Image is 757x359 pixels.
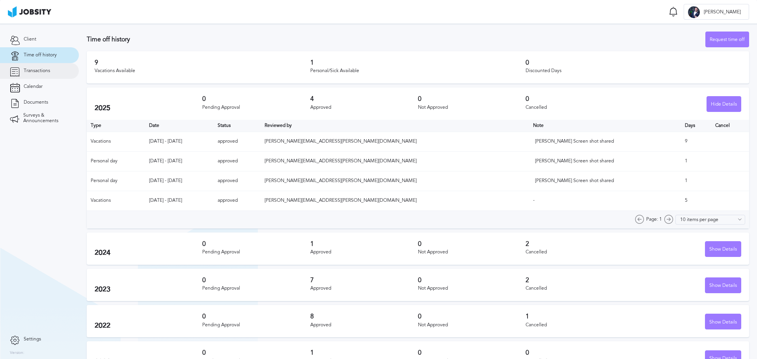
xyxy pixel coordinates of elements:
[535,178,614,184] div: [PERSON_NAME] Screen shot shared
[706,32,749,48] div: Request time off
[535,158,614,164] div: [PERSON_NAME] Screen shot shared
[533,197,535,203] span: -
[418,249,526,255] div: Not Approved
[681,191,711,210] td: 5
[24,84,43,89] span: Calendar
[681,120,711,132] th: Days
[145,132,214,151] td: [DATE] - [DATE]
[310,105,418,110] div: Approved
[526,277,633,284] h3: 2
[24,100,48,105] span: Documents
[681,171,711,191] td: 1
[23,113,69,124] span: Surveys & Announcements
[310,286,418,291] div: Approved
[526,322,633,328] div: Cancelled
[202,277,310,284] h3: 0
[95,59,310,66] h3: 9
[684,4,749,20] button: G[PERSON_NAME]
[145,171,214,191] td: [DATE] - [DATE]
[145,191,214,210] td: [DATE] - [DATE]
[87,36,705,43] h3: Time off history
[526,105,633,110] div: Cancelled
[700,9,745,15] span: [PERSON_NAME]
[526,249,633,255] div: Cancelled
[705,242,741,257] div: Show Details
[310,68,526,74] div: Personal/Sick Available
[24,37,36,42] span: Client
[707,96,741,112] button: Hide Details
[526,240,633,247] h3: 2
[24,52,57,58] span: Time off history
[310,249,418,255] div: Approved
[95,68,310,74] div: Vacations Available
[10,351,24,355] label: Version:
[145,120,214,132] th: Toggle SortBy
[526,68,741,74] div: Discounted Days
[707,97,741,112] div: Hide Details
[526,286,633,291] div: Cancelled
[265,178,417,183] span: [PERSON_NAME][EMAIL_ADDRESS][PERSON_NAME][DOMAIN_NAME]
[705,314,741,330] div: Show Details
[95,104,202,112] h2: 2025
[87,151,145,171] td: Personal day
[705,277,741,293] button: Show Details
[418,349,526,356] h3: 0
[214,132,261,151] td: approved
[418,105,526,110] div: Not Approved
[310,277,418,284] h3: 7
[95,249,202,257] h2: 2024
[418,322,526,328] div: Not Approved
[87,132,145,151] td: Vacations
[681,132,711,151] td: 9
[526,95,633,102] h3: 0
[95,285,202,294] h2: 2023
[87,191,145,210] td: Vacations
[526,59,741,66] h3: 0
[418,95,526,102] h3: 0
[214,120,261,132] th: Toggle SortBy
[24,68,50,74] span: Transactions
[535,139,614,144] div: [PERSON_NAME] Screen shot shared
[202,249,310,255] div: Pending Approval
[8,6,51,17] img: ab4bad089aa723f57921c736e9817d99.png
[705,241,741,257] button: Show Details
[310,240,418,247] h3: 1
[214,191,261,210] td: approved
[418,313,526,320] h3: 0
[418,286,526,291] div: Not Approved
[145,151,214,171] td: [DATE] - [DATE]
[202,95,310,102] h3: 0
[265,197,417,203] span: [PERSON_NAME][EMAIL_ADDRESS][PERSON_NAME][DOMAIN_NAME]
[688,6,700,18] div: G
[681,151,711,171] td: 1
[261,120,529,132] th: Toggle SortBy
[310,313,418,320] h3: 8
[705,32,749,47] button: Request time off
[526,349,633,356] h3: 0
[526,313,633,320] h3: 1
[310,59,526,66] h3: 1
[310,349,418,356] h3: 1
[87,120,145,132] th: Type
[265,158,417,164] span: [PERSON_NAME][EMAIL_ADDRESS][PERSON_NAME][DOMAIN_NAME]
[202,313,310,320] h3: 0
[646,217,662,222] span: Page: 1
[24,337,41,342] span: Settings
[705,278,741,294] div: Show Details
[202,349,310,356] h3: 0
[214,151,261,171] td: approved
[95,322,202,330] h2: 2022
[529,120,681,132] th: Toggle SortBy
[310,322,418,328] div: Approved
[310,95,418,102] h3: 4
[202,286,310,291] div: Pending Approval
[202,240,310,247] h3: 0
[418,277,526,284] h3: 0
[202,322,310,328] div: Pending Approval
[87,171,145,191] td: Personal day
[711,120,749,132] th: Cancel
[705,314,741,329] button: Show Details
[265,138,417,144] span: [PERSON_NAME][EMAIL_ADDRESS][PERSON_NAME][DOMAIN_NAME]
[418,240,526,247] h3: 0
[214,171,261,191] td: approved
